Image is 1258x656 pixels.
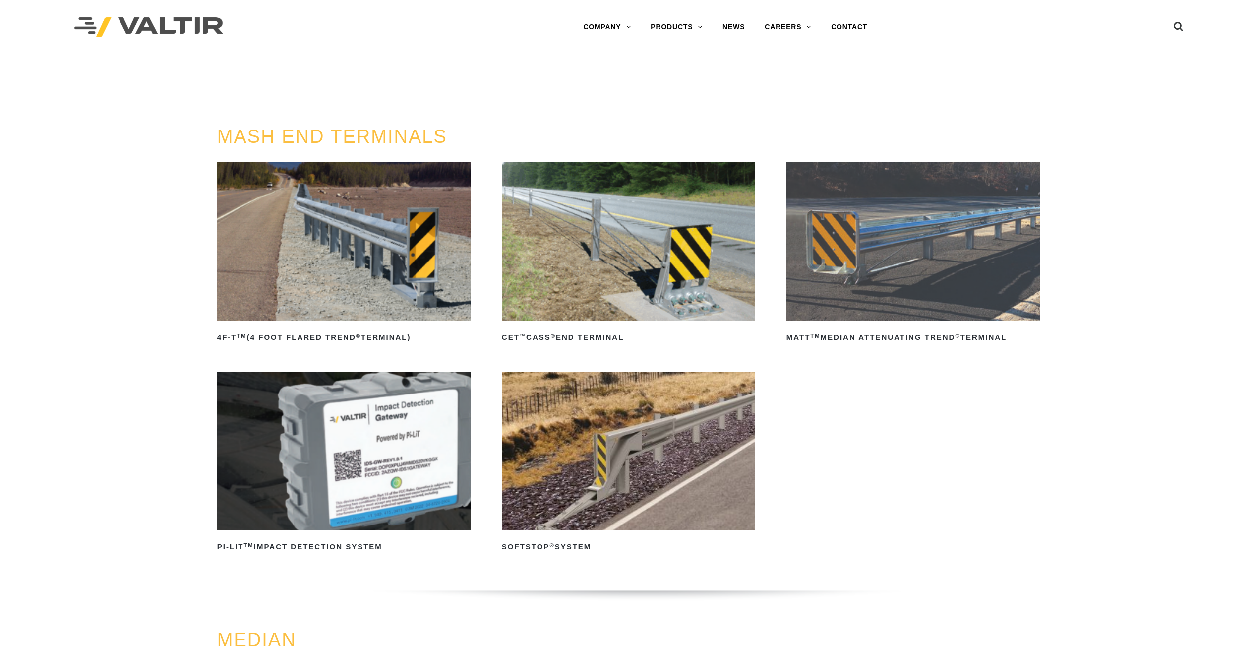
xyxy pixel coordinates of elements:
[502,539,755,555] h2: SoftStop System
[502,372,755,530] img: SoftStop System End Terminal
[786,329,1040,345] h2: MATT Median Attenuating TREND Terminal
[502,329,755,345] h2: CET CASS End Terminal
[641,17,713,37] a: PRODUCTS
[217,126,447,147] a: MASH END TERMINALS
[74,17,223,38] img: Valtir
[573,17,641,37] a: COMPANY
[502,372,755,555] a: SoftStop®System
[755,17,821,37] a: CAREERS
[217,539,471,555] h2: PI-LIT Impact Detection System
[549,542,554,548] sup: ®
[810,333,820,339] sup: TM
[520,333,526,339] sup: ™
[955,333,960,339] sup: ®
[217,372,471,555] a: PI-LITTMImpact Detection System
[786,162,1040,345] a: MATTTMMedian Attenuating TREND®Terminal
[821,17,877,37] a: CONTACT
[356,333,361,339] sup: ®
[217,329,471,345] h2: 4F-T (4 Foot Flared TREND Terminal)
[551,333,556,339] sup: ®
[217,629,297,650] a: MEDIAN
[502,162,755,345] a: CET™CASS®End Terminal
[217,162,471,345] a: 4F-TTM(4 Foot Flared TREND®Terminal)
[237,333,247,339] sup: TM
[713,17,755,37] a: NEWS
[244,542,254,548] sup: TM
